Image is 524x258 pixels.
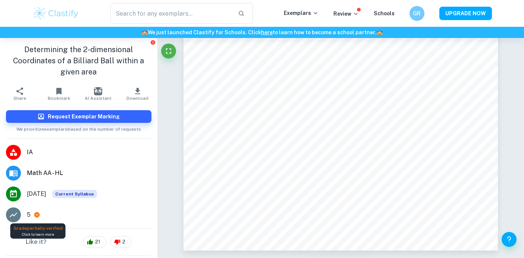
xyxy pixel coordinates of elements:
div: 21 [83,236,107,248]
h6: Like it? [26,238,47,246]
button: Download [118,83,157,104]
button: Bookmark [39,83,78,104]
p: Exemplars [284,9,319,17]
button: Fullscreen [161,44,176,58]
span: [DATE] [27,189,46,198]
div: This exemplar is based on the current syllabus. Feel free to refer to it for inspiration/ideas wh... [52,190,97,198]
span: We prioritize exemplars based on the number of requests [16,123,141,133]
span: Math AA - HL [27,169,151,178]
span: Download [126,96,148,101]
button: Request Exemplar Marking [6,110,151,123]
h6: GR [412,9,421,17]
span: Current Syllabus [52,190,97,198]
span: 21 [91,238,104,246]
h1: Determining the 2-dimensional Coordinates of a Billiard Ball within a given area [6,44,151,77]
span: Share [13,96,26,101]
span: 🏫 [141,29,148,35]
span: IA [27,148,151,157]
h6: We just launched Clastify for Schools. Click to learn how to become a school partner. [1,28,523,36]
button: UPGRADE NOW [439,7,492,20]
a: Schools [374,10,395,16]
span: 2 [118,238,129,246]
a: here [261,29,273,35]
img: Clastify logo [32,6,80,21]
button: Help and Feedback [502,232,517,247]
button: GR [410,6,424,21]
p: 5 [27,210,31,219]
span: Bookmark [48,96,70,101]
div: 2 [110,236,132,248]
h6: Request Exemplar Marking [48,112,120,121]
img: AI Assistant [94,87,102,95]
span: Grade partially verified [13,226,63,231]
span: 🏫 [376,29,383,35]
span: AI Assistant [85,96,112,101]
button: Report issue [150,39,156,45]
p: Review [333,10,359,18]
button: AI Assistant [79,83,118,104]
span: Click to learn more [22,232,54,237]
input: Search for any exemplars... [110,3,232,24]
